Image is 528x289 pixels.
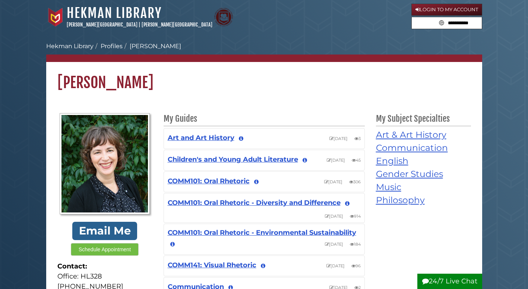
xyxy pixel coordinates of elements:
nav: breadcrumb [46,42,482,62]
button: Search [437,17,446,27]
a: Profiles [101,43,123,50]
a: Gender Studies [376,167,471,180]
img: Profile Photo [60,113,150,214]
a: Email Me [72,222,137,240]
h2: My Guides [164,113,365,126]
span: Last update [324,179,342,184]
a: COMM141: Visual Rhetoric [168,261,256,269]
span: Views [349,179,361,184]
button: 24/7 Live Chat [417,274,482,289]
a: [PERSON_NAME][GEOGRAPHIC_DATA] [142,22,212,28]
button: Schedule Appointment [71,243,139,256]
span: Last update [329,136,348,141]
a: Music [376,180,471,193]
span: | [139,22,140,28]
span: Last update [327,158,345,163]
a: Philosophy [376,193,471,206]
span: Last update [326,263,345,268]
li: [PERSON_NAME] [123,42,181,51]
span: Views [350,242,361,247]
a: [PERSON_NAME][GEOGRAPHIC_DATA] [67,22,137,28]
span: Last update [325,242,343,247]
a: English [376,154,471,167]
span: Views [351,263,361,268]
span: Last update [325,214,343,219]
span: Views [354,136,361,141]
h1: [PERSON_NAME] [46,62,482,92]
h2: My Subject Specialties [376,113,471,126]
a: Login to My Account [411,4,482,16]
div: Office: HL328 [57,271,152,282]
form: Search library guides, policies, and FAQs. [411,17,482,29]
img: Calvin University [46,8,65,27]
img: Calvin Theological Seminary [214,8,233,27]
a: COMM101: Oral Rhetoric [168,177,250,185]
a: Art & Art History [376,128,471,141]
a: Hekman Library [46,43,94,50]
a: Hekman Library [67,5,162,21]
a: Children's and Young Adult Literature [168,155,298,164]
a: Art and Art History [168,134,234,142]
strong: Contact: [57,261,152,271]
a: COMM101: Oral Rhetoric - Diversity and Difference [168,199,341,207]
span: Views [352,158,361,163]
span: Views [350,214,361,219]
a: COMM101: Oral Rhetoric - Environmental Sustainability [168,229,356,237]
a: Communication [376,141,471,154]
